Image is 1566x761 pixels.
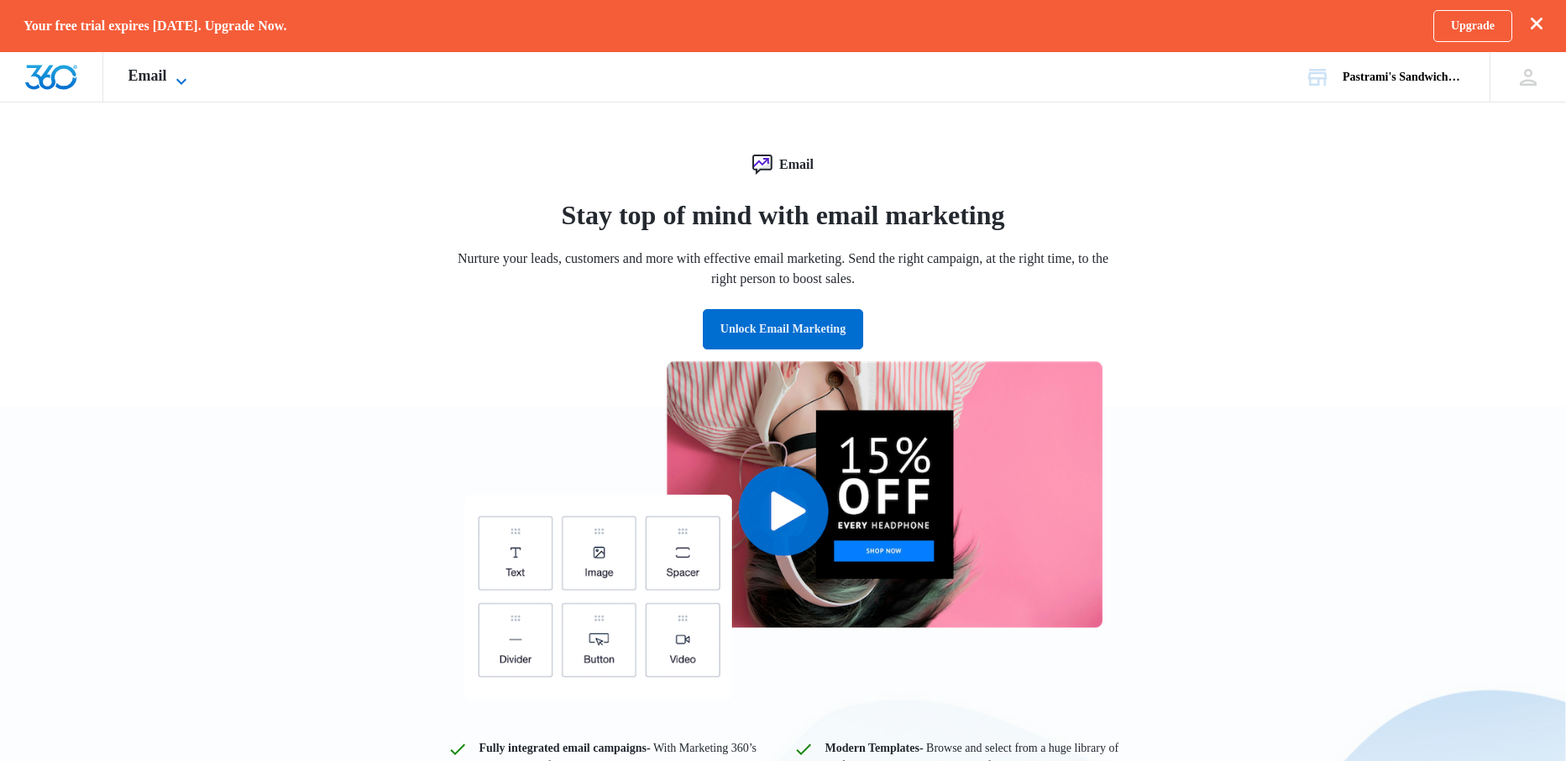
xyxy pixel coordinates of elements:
[448,195,1119,235] h1: Stay top of mind with email marketing
[825,742,924,754] strong: Modern Templates -
[464,361,1102,701] img: Email
[103,52,217,102] div: Email
[1343,71,1465,84] div: account name
[1531,17,1542,33] button: dismiss this dialog
[703,323,863,335] a: Unlock Email Marketing
[1433,10,1512,42] a: Upgrade
[448,249,1119,289] p: Nurture your leads, customers and more with effective email marketing. Send the right campaign, a...
[703,309,863,349] button: Unlock Email Marketing
[24,18,286,34] p: Your free trial expires [DATE]. Upgrade Now.
[479,742,651,754] strong: Fully integrated email campaigns -
[128,67,167,85] span: Email
[448,155,1119,175] div: Email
